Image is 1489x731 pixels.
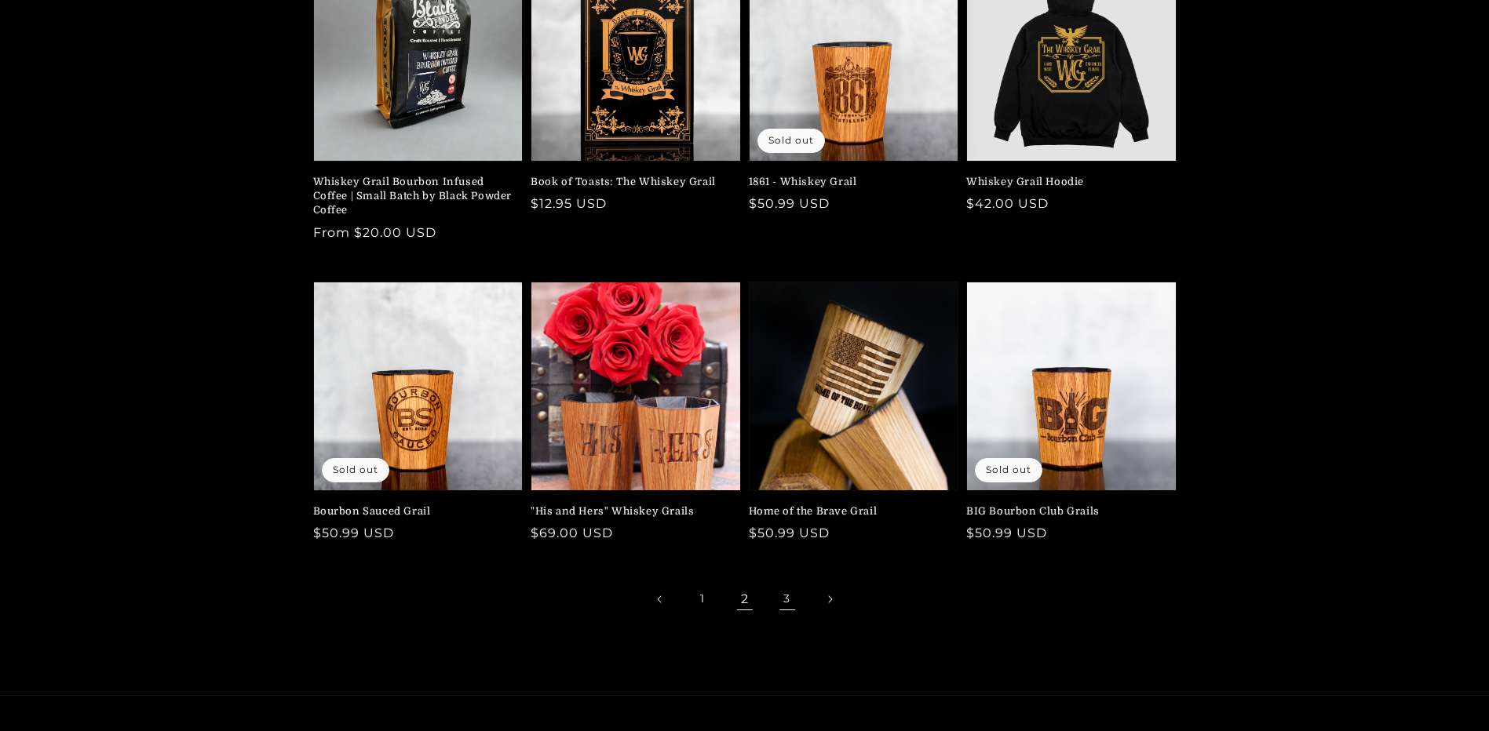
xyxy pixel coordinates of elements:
[531,504,732,518] a: "His and Hers" Whiskey Grails
[749,175,950,189] a: 1861 - Whiskey Grail
[313,582,1177,616] nav: Pagination
[313,504,514,518] a: Bourbon Sauced Grail
[749,504,950,518] a: Home of the Brave Grail
[643,582,677,616] a: Previous page
[728,582,762,616] span: Page 2
[313,175,514,218] a: Whiskey Grail Bourbon Infused Coffee | Small Batch by Black Powder Coffee
[685,582,720,616] a: Page 1
[770,582,805,616] a: Page 3
[531,175,732,189] a: Book of Toasts: The Whiskey Grail
[966,175,1167,189] a: Whiskey Grail Hoodie
[812,582,847,616] a: Next page
[966,504,1167,518] a: BIG Bourbon Club Grails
